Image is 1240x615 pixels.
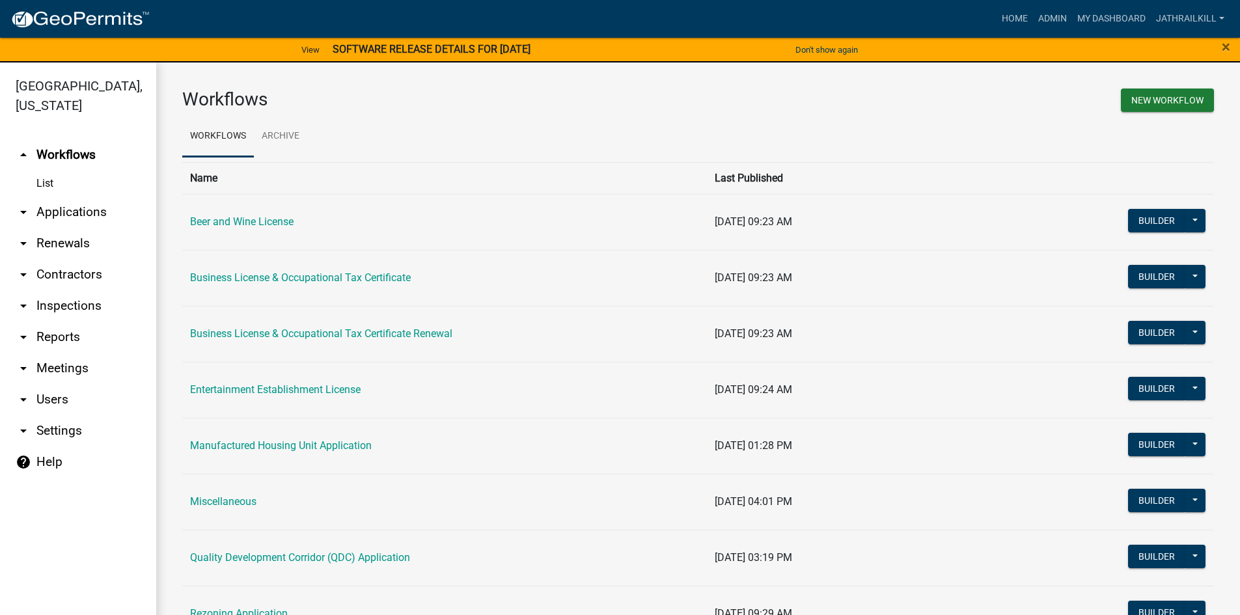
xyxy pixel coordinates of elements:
[715,271,792,284] span: [DATE] 09:23 AM
[1121,89,1214,112] button: New Workflow
[182,116,254,157] a: Workflows
[790,39,863,61] button: Don't show again
[1128,209,1185,232] button: Builder
[1128,321,1185,344] button: Builder
[1128,433,1185,456] button: Builder
[190,271,411,284] a: Business License & Occupational Tax Certificate
[715,327,792,340] span: [DATE] 09:23 AM
[16,454,31,470] i: help
[707,162,1036,194] th: Last Published
[190,327,452,340] a: Business License & Occupational Tax Certificate Renewal
[1128,265,1185,288] button: Builder
[182,89,689,111] h3: Workflows
[296,39,325,61] a: View
[1151,7,1230,31] a: Jathrailkill
[1128,377,1185,400] button: Builder
[16,204,31,220] i: arrow_drop_down
[1128,545,1185,568] button: Builder
[254,116,307,157] a: Archive
[1033,7,1072,31] a: Admin
[16,392,31,407] i: arrow_drop_down
[715,383,792,396] span: [DATE] 09:24 AM
[190,383,361,396] a: Entertainment Establishment License
[16,361,31,376] i: arrow_drop_down
[190,495,256,508] a: Miscellaneous
[1128,489,1185,512] button: Builder
[190,551,410,564] a: Quality Development Corridor (QDC) Application
[1222,38,1230,56] span: ×
[715,215,792,228] span: [DATE] 09:23 AM
[16,329,31,345] i: arrow_drop_down
[16,267,31,282] i: arrow_drop_down
[715,551,792,564] span: [DATE] 03:19 PM
[1222,39,1230,55] button: Close
[715,495,792,508] span: [DATE] 04:01 PM
[997,7,1033,31] a: Home
[190,439,372,452] a: Manufactured Housing Unit Application
[182,162,707,194] th: Name
[333,43,530,55] strong: SOFTWARE RELEASE DETAILS FOR [DATE]
[16,423,31,439] i: arrow_drop_down
[16,298,31,314] i: arrow_drop_down
[16,147,31,163] i: arrow_drop_up
[1072,7,1151,31] a: My Dashboard
[190,215,294,228] a: Beer and Wine License
[715,439,792,452] span: [DATE] 01:28 PM
[16,236,31,251] i: arrow_drop_down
